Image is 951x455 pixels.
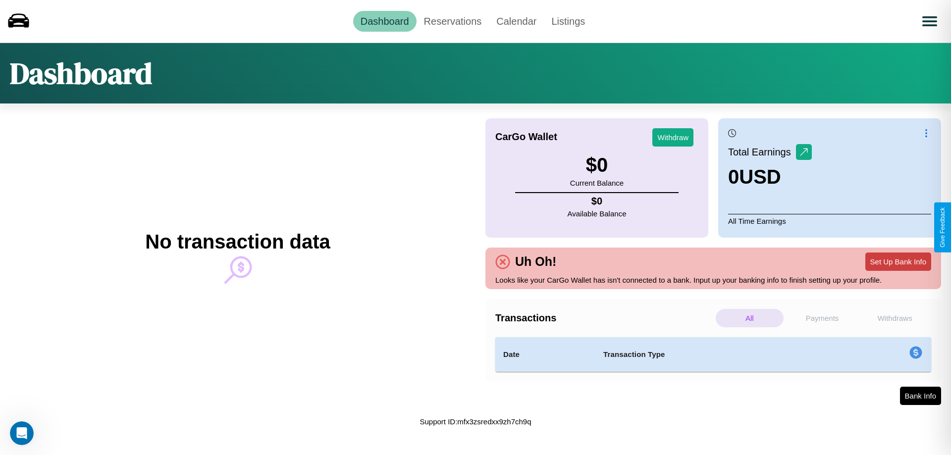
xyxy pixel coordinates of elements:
[544,11,592,32] a: Listings
[865,253,931,271] button: Set Up Bank Info
[652,128,693,147] button: Withdraw
[603,349,828,360] h4: Transaction Type
[495,312,713,324] h4: Transactions
[716,309,784,327] p: All
[417,11,489,32] a: Reservations
[728,143,796,161] p: Total Earnings
[570,154,624,176] h3: $ 0
[861,309,929,327] p: Withdraws
[489,11,544,32] a: Calendar
[10,53,152,94] h1: Dashboard
[503,349,587,360] h4: Date
[900,387,941,405] button: Bank Info
[789,309,856,327] p: Payments
[495,273,931,287] p: Looks like your CarGo Wallet has isn't connected to a bank. Input up your banking info to finish ...
[728,214,931,228] p: All Time Earnings
[10,421,34,445] iframe: Intercom live chat
[420,415,531,428] p: Support ID: mfx3zsredxx9zh7ch9q
[353,11,417,32] a: Dashboard
[145,231,330,253] h2: No transaction data
[728,166,812,188] h3: 0 USD
[495,131,557,143] h4: CarGo Wallet
[495,337,931,372] table: simple table
[510,254,561,269] h4: Uh Oh!
[568,207,627,220] p: Available Balance
[568,196,627,207] h4: $ 0
[939,207,946,248] div: Give Feedback
[916,7,944,35] button: Open menu
[570,176,624,190] p: Current Balance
